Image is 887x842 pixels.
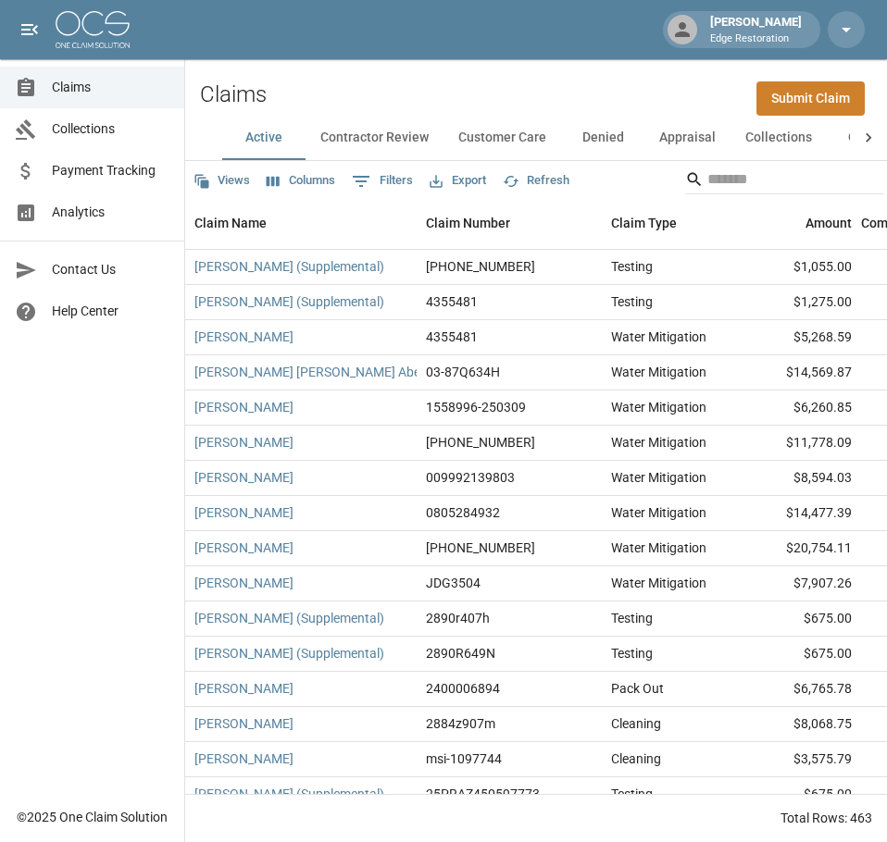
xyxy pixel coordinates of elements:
[417,197,602,249] div: Claim Number
[426,398,526,416] div: 1558996-250309
[194,363,437,381] a: [PERSON_NAME] [PERSON_NAME] Abelae
[703,13,809,46] div: [PERSON_NAME]
[200,81,267,108] h2: Claims
[611,785,653,803] div: Testing
[426,197,510,249] div: Claim Number
[602,197,741,249] div: Claim Type
[611,609,653,627] div: Testing
[425,167,491,195] button: Export
[194,574,294,592] a: [PERSON_NAME]
[611,257,653,276] div: Testing
[426,539,535,557] div: 01-009-265702
[611,644,653,662] div: Testing
[52,260,169,279] span: Contact Us
[611,197,677,249] div: Claim Type
[741,566,861,601] div: $7,907.26
[194,468,294,487] a: [PERSON_NAME]
[741,742,861,777] div: $3,575.79
[741,320,861,355] div: $5,268.59
[426,574,481,592] div: JDG3504
[611,363,706,381] div: Water Mitigation
[194,503,294,522] a: [PERSON_NAME]
[741,426,861,461] div: $11,778.09
[561,116,644,160] button: Denied
[443,116,561,160] button: Customer Care
[426,679,500,698] div: 2400006894
[52,78,169,97] span: Claims
[52,161,169,180] span: Payment Tracking
[56,11,130,48] img: ocs-logo-white-transparent.png
[426,328,478,346] div: 4355481
[194,539,294,557] a: [PERSON_NAME]
[426,363,500,381] div: 03-87Q634H
[11,11,48,48] button: open drawer
[741,355,861,390] div: $14,569.87
[194,609,384,627] a: [PERSON_NAME] (Supplemental)
[262,167,340,195] button: Select columns
[611,468,706,487] div: Water Mitigation
[611,574,706,592] div: Water Mitigation
[741,461,861,496] div: $8,594.03
[611,328,706,346] div: Water Mitigation
[52,203,169,222] span: Analytics
[194,433,294,452] a: [PERSON_NAME]
[426,503,500,522] div: 0805284932
[194,714,294,733] a: [PERSON_NAME]
[611,679,664,698] div: Pack Out
[611,292,653,311] div: Testing
[194,292,384,311] a: [PERSON_NAME] (Supplemental)
[741,601,861,637] div: $675.00
[741,197,861,249] div: Amount
[189,167,255,195] button: Views
[194,679,294,698] a: [PERSON_NAME]
[741,250,861,285] div: $1,055.00
[194,644,384,662] a: [PERSON_NAME] (Supplemental)
[194,785,384,803] a: [PERSON_NAME] (Supplemental)
[710,31,802,47] p: Edge Restoration
[741,390,861,426] div: $6,260.85
[741,672,861,707] div: $6,765.78
[426,714,495,733] div: 2884z907m
[194,749,294,768] a: [PERSON_NAME]
[741,637,861,672] div: $675.00
[611,433,706,452] div: Water Mitigation
[426,785,540,803] div: 25PRAZ450597773
[185,197,417,249] div: Claim Name
[194,328,294,346] a: [PERSON_NAME]
[806,197,852,249] div: Amount
[741,531,861,566] div: $20,754.11
[426,644,495,662] div: 2890R649N
[347,167,418,196] button: Show filters
[222,116,306,160] button: Active
[741,496,861,531] div: $14,477.39
[426,292,478,311] div: 4355481
[222,116,850,160] div: dynamic tabs
[426,609,490,627] div: 2890r407h
[741,777,861,812] div: $675.00
[194,257,384,276] a: [PERSON_NAME] (Supplemental)
[611,749,661,768] div: Cleaning
[611,503,706,522] div: Water Mitigation
[741,707,861,742] div: $8,068.75
[17,808,168,826] div: © 2025 One Claim Solution
[781,809,872,827] div: Total Rows: 463
[426,749,502,768] div: msi-1097744
[731,116,827,160] button: Collections
[52,119,169,139] span: Collections
[498,167,574,195] button: Refresh
[426,433,535,452] div: 01-009-257207
[756,81,865,116] a: Submit Claim
[306,116,443,160] button: Contractor Review
[194,398,294,416] a: [PERSON_NAME]
[611,539,706,557] div: Water Mitigation
[644,116,731,160] button: Appraisal
[685,165,883,198] div: Search
[426,468,515,487] div: 009992139803
[611,714,661,733] div: Cleaning
[194,197,267,249] div: Claim Name
[741,285,861,320] div: $1,275.00
[611,398,706,416] div: Water Mitigation
[52,302,169,321] span: Help Center
[426,257,535,276] div: 01-009-265702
